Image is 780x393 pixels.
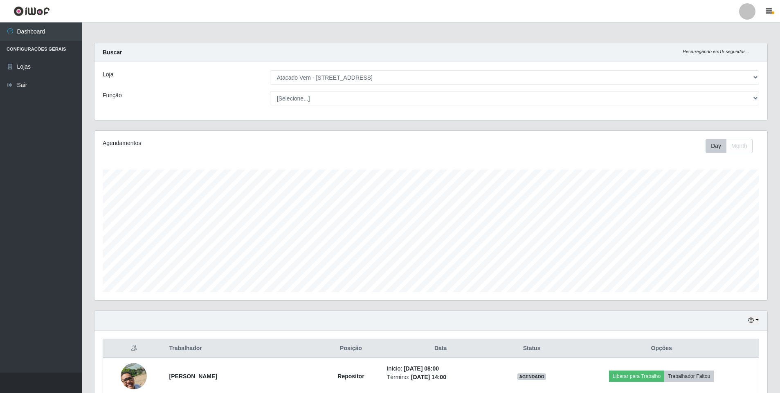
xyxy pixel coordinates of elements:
[13,6,50,16] img: CoreUI Logo
[103,91,122,100] label: Função
[706,139,726,153] button: Day
[387,373,495,382] li: Término:
[664,371,714,382] button: Trabalhador Faltou
[320,339,382,358] th: Posição
[517,373,546,380] span: AGENDADO
[169,373,217,380] strong: [PERSON_NAME]
[103,139,369,147] div: Agendamentos
[683,49,749,54] i: Recarregando em 15 segundos...
[564,339,759,358] th: Opções
[609,371,664,382] button: Liberar para Trabalho
[726,139,753,153] button: Month
[164,339,320,358] th: Trabalhador
[411,374,446,380] time: [DATE] 14:00
[382,339,499,358] th: Data
[337,373,364,380] strong: Repositor
[404,365,439,372] time: [DATE] 08:00
[387,364,495,373] li: Início:
[706,139,759,153] div: Toolbar with button groups
[103,49,122,56] strong: Buscar
[103,70,113,79] label: Loja
[706,139,753,153] div: First group
[499,339,564,358] th: Status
